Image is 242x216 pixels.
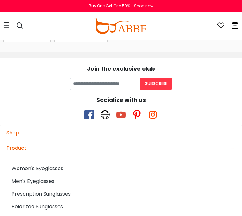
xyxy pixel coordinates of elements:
[134,3,153,9] div: Shop now
[84,110,94,119] span: facebook
[131,3,153,9] a: Shop now
[89,3,130,9] div: Buy One Get One 50%
[148,110,158,119] span: instagram
[132,110,142,119] span: pinterest
[5,96,237,104] div: Socialize with us
[6,129,236,137] a: Shop
[116,110,126,119] span: youtube
[70,78,140,90] input: Your email
[11,188,236,200] a: Prescription Sunglasses
[6,144,236,152] a: Product
[94,18,146,34] img: abbeglasses.com
[11,162,236,175] a: Women's Eyeglasses
[11,200,236,213] a: Polarized Sunglasses
[100,110,110,119] span: twitter
[11,175,236,188] a: Men's Eyeglasses
[140,78,172,90] button: Subscribe
[5,63,237,73] div: Join the exclusive club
